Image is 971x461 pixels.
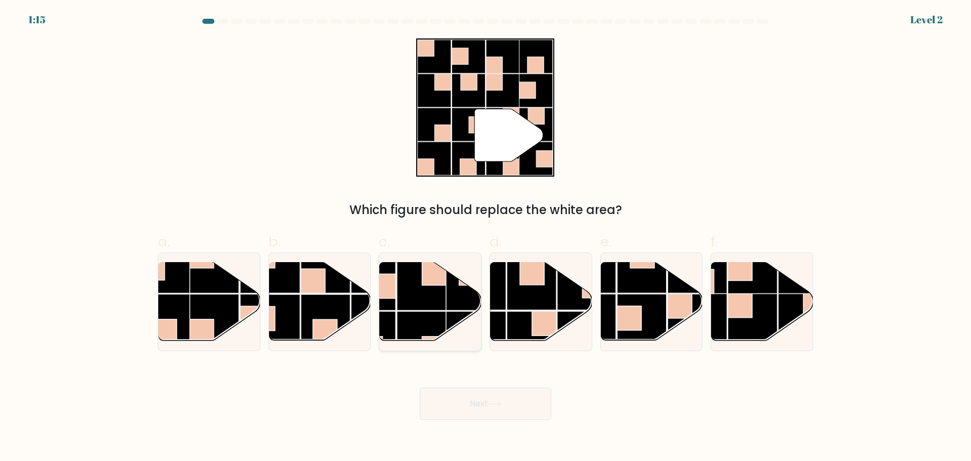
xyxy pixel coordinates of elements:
span: b. [269,232,281,252]
span: c. [379,232,390,252]
div: Which figure should replace the white area? [164,201,807,219]
g: " [475,109,544,161]
button: Next [420,388,551,420]
span: d. [490,232,502,252]
span: a. [158,232,170,252]
div: Level 2 [910,12,943,27]
div: 1:15 [28,12,46,27]
span: e. [600,232,611,252]
span: f. [711,232,718,252]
